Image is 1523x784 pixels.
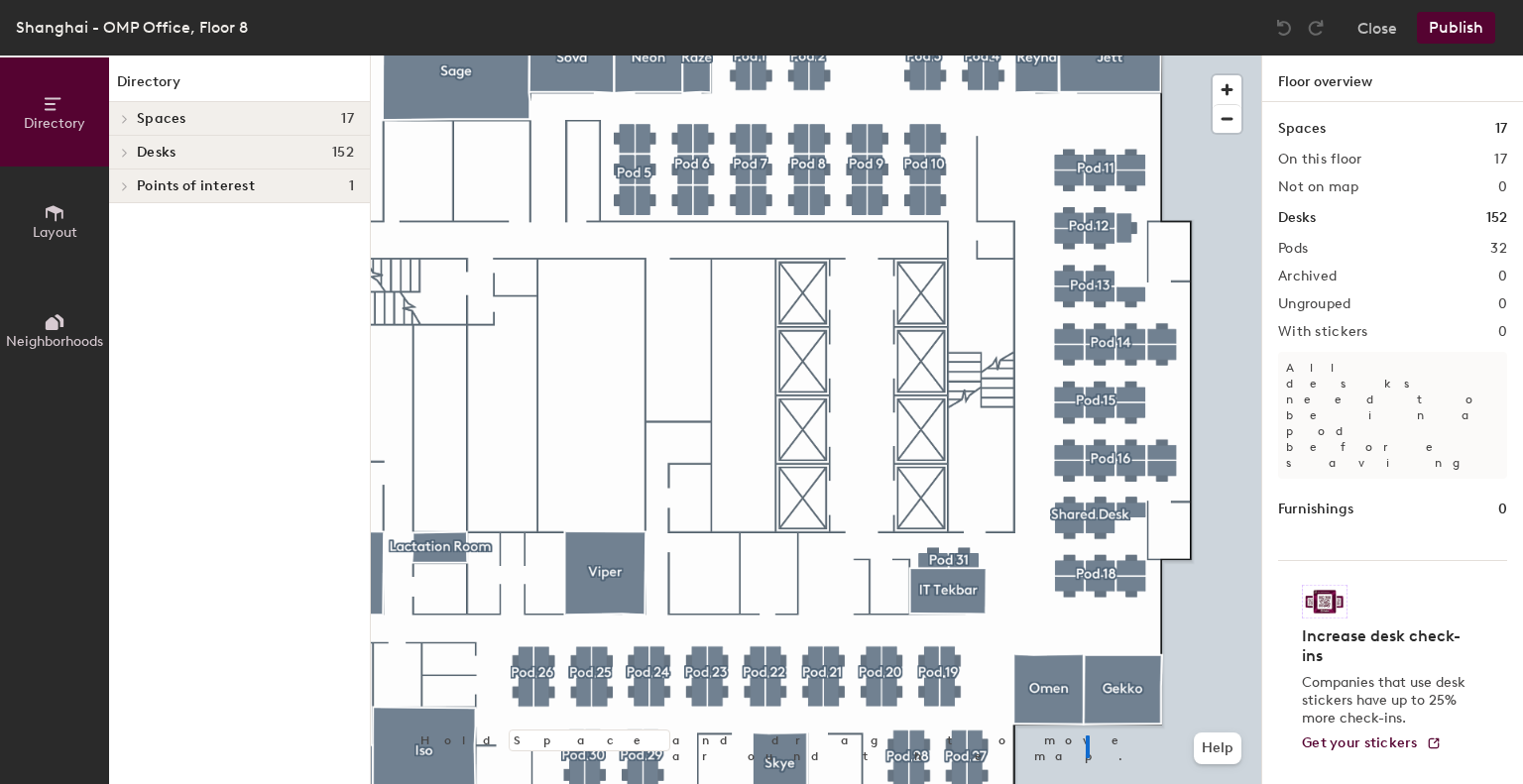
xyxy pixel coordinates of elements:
[1278,207,1316,229] h1: Desks
[349,178,354,194] span: 1
[1494,152,1507,168] h2: 17
[1357,12,1397,44] button: Close
[1278,352,1507,479] p: All desks need to be in a pod before saving
[1498,296,1507,312] h2: 0
[1302,626,1471,666] h4: Increase desk check-ins
[341,111,354,127] span: 17
[1302,734,1418,751] span: Get your stickers
[1274,18,1294,38] img: Undo
[137,145,176,161] span: Desks
[1278,269,1337,284] h2: Archived
[1495,118,1507,140] h1: 17
[33,224,77,241] span: Layout
[1278,499,1353,520] h1: Furnishings
[1278,241,1308,257] h2: Pods
[332,145,354,161] span: 152
[137,111,186,127] span: Spaces
[1278,324,1368,340] h2: With stickers
[1498,179,1507,195] h2: 0
[1302,585,1347,618] img: Sticker logo
[1490,241,1507,257] h2: 32
[1498,499,1507,520] h1: 0
[109,71,370,102] h1: Directory
[1262,56,1523,102] h1: Floor overview
[1498,269,1507,284] h2: 0
[1278,152,1362,168] h2: On this floor
[1302,674,1471,728] p: Companies that use desk stickers have up to 25% more check-ins.
[1278,118,1326,140] h1: Spaces
[6,333,103,350] span: Neighborhoods
[1302,735,1442,752] a: Get your stickers
[1278,179,1358,195] h2: Not on map
[1417,12,1495,44] button: Publish
[16,15,248,40] div: Shanghai - OMP Office, Floor 8
[1278,296,1351,312] h2: Ungrouped
[24,115,85,132] span: Directory
[1498,324,1507,340] h2: 0
[137,178,255,194] span: Points of interest
[1486,207,1507,229] h1: 152
[1194,732,1241,764] button: Help
[1306,18,1326,38] img: Redo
